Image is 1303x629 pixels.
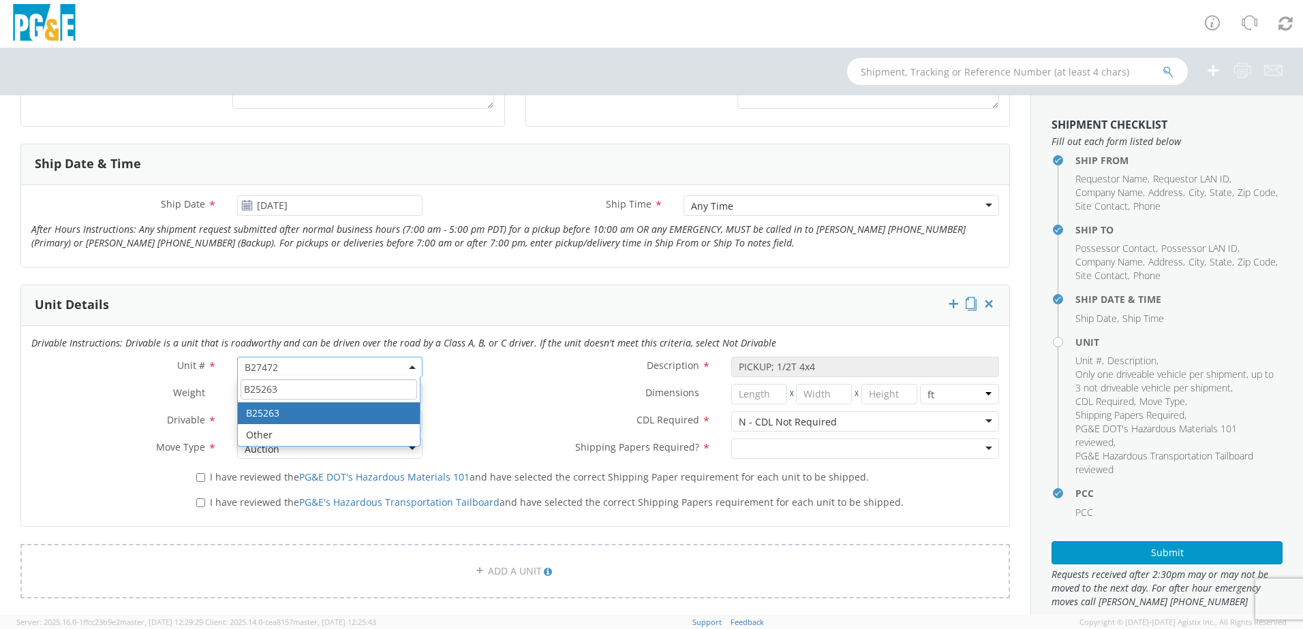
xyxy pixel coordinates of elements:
span: Company Name [1075,186,1143,199]
li: , [1075,186,1145,199]
span: Ship Time [606,197,651,210]
h4: Ship From [1075,155,1283,165]
li: , [1148,255,1185,269]
li: , [1161,242,1240,255]
span: Possessor Contact [1075,242,1156,255]
span: Move Type [1139,395,1185,408]
span: B27472 [237,357,423,377]
span: master, [DATE] 12:25:43 [293,617,376,627]
li: , [1075,312,1119,325]
span: Phone [1133,199,1161,212]
span: Requests received after 2:30pm may or may not be moved to the next day. For after hour emergency ... [1052,568,1283,609]
span: B27472 [245,361,415,374]
li: , [1189,186,1206,199]
span: PG&E Hazardous Transportation Tailboard reviewed [1075,449,1253,476]
li: B25263 [238,402,420,424]
h4: Ship To [1075,225,1283,235]
li: , [1075,422,1279,449]
h4: Ship Date & Time [1075,294,1283,304]
i: After Hours Instructions: Any shipment request submitted after normal business hours (7:00 am - 5... [31,223,966,249]
span: Address [1148,186,1183,199]
li: , [1075,255,1145,269]
span: City [1189,186,1204,199]
li: , [1075,368,1279,395]
strong: Shipment Checklist [1052,117,1167,132]
li: , [1210,186,1234,199]
span: Company Name [1075,255,1143,268]
span: Unit # [1075,354,1102,367]
span: Unit # [177,359,205,372]
li: , [1238,186,1278,199]
span: City [1189,255,1204,268]
span: Weight [173,386,205,399]
h4: Unit [1075,337,1283,347]
span: Move Type [156,440,205,453]
a: Feedback [731,617,764,627]
li: , [1075,395,1136,408]
li: , [1107,354,1159,368]
span: State [1210,186,1232,199]
li: , [1075,269,1130,283]
span: Requestor LAN ID [1153,172,1229,185]
span: I have reviewed the and have selected the correct Shipping Papers requirement for each unit to be... [210,496,904,509]
h3: Ship Date & Time [35,157,141,171]
span: Description [647,359,699,372]
button: Submit [1052,541,1283,564]
h4: PCC [1075,488,1283,498]
a: PG&E's Hazardous Transportation Tailboard [299,496,500,509]
li: , [1210,255,1234,269]
span: Description [1107,354,1156,367]
span: Zip Code [1238,255,1276,268]
h3: Unit Details [35,298,109,312]
span: Ship Date [1075,312,1117,325]
span: X [787,384,797,404]
input: Height [861,384,917,404]
li: , [1075,199,1130,213]
span: Shipping Papers Required? [575,440,699,453]
input: I have reviewed thePG&E DOT's Hazardous Materials 101and have selected the correct Shipping Paper... [196,473,205,482]
li: , [1075,242,1158,255]
span: Site Contact [1075,269,1128,282]
span: Fill out each form listed below [1052,135,1283,148]
span: Only one driveable vehicle per shipment, up to 3 not driveable vehicle per shipment [1075,368,1274,394]
li: , [1238,255,1278,269]
span: CDL Required [1075,395,1134,408]
span: Ship Date [161,197,205,210]
span: X [852,384,861,404]
span: Client: 2025.14.0-cea8157 [205,617,376,627]
span: Site Contact [1075,199,1128,212]
span: Requestor Name [1075,172,1148,185]
span: Zip Code [1238,186,1276,199]
a: Support [692,617,722,627]
span: Phone [1133,269,1161,282]
li: , [1189,255,1206,269]
span: Address [1148,255,1183,268]
span: CDL Required [637,413,699,426]
a: PG&E DOT's Hazardous Materials 101 [299,470,470,483]
span: I have reviewed the and have selected the correct Shipping Paper requirement for each unit to be ... [210,470,869,483]
li: , [1075,172,1150,186]
div: N - CDL Not Required [739,415,837,429]
i: Drivable Instructions: Drivable is a unit that is roadworthy and can be driven over the road by a... [31,336,776,349]
li: , [1075,354,1104,368]
span: Drivable [167,413,205,426]
a: ADD A UNIT [20,544,1010,598]
li: Other [238,424,420,446]
span: Copyright © [DATE]-[DATE] Agistix Inc., All Rights Reserved [1079,617,1287,628]
input: I have reviewed thePG&E's Hazardous Transportation Tailboardand have selected the correct Shippin... [196,498,205,507]
span: master, [DATE] 12:29:29 [120,617,203,627]
li: , [1153,172,1231,186]
div: Auction [245,442,279,456]
input: Length [731,384,787,404]
li: , [1139,395,1187,408]
span: Server: 2025.16.0-1ffcc23b9e2 [16,617,203,627]
span: PCC [1075,506,1093,519]
img: pge-logo-06675f144f4cfa6a6814.png [10,4,78,44]
li: , [1148,186,1185,199]
span: Ship Time [1122,312,1164,325]
span: State [1210,255,1232,268]
span: PG&E DOT's Hazardous Materials 101 reviewed [1075,422,1237,449]
span: Possessor LAN ID [1161,242,1238,255]
li: , [1075,408,1186,422]
span: Dimensions [645,386,699,399]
